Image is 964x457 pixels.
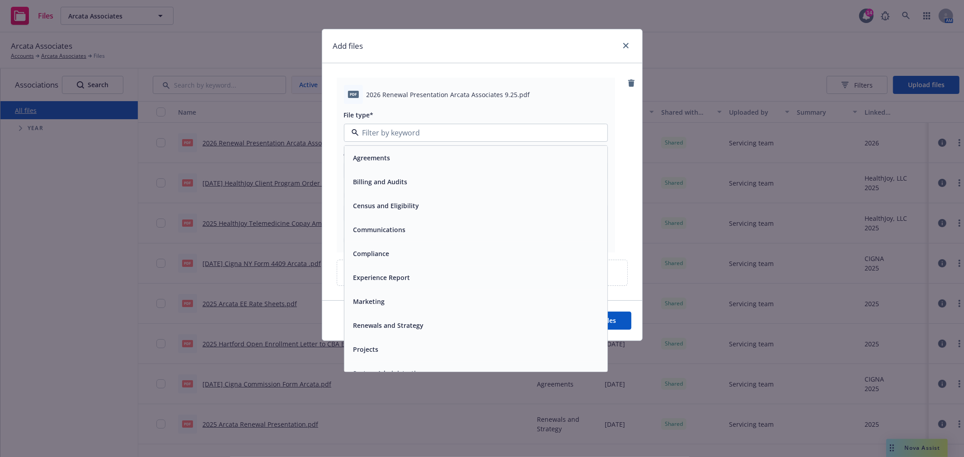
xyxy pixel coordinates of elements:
[337,260,628,286] div: Upload new files
[353,177,408,187] button: Billing and Audits
[344,111,374,119] span: File type*
[367,90,530,99] span: 2026 Renewal Presentation Arcata Associates 9.25.pdf
[353,368,424,378] button: System Administration
[359,127,589,138] input: Filter by keyword
[353,153,390,163] button: Agreements
[348,91,359,98] span: pdf
[353,297,385,306] button: Marketing
[333,40,363,52] h1: Add files
[353,201,419,210] button: Census and Eligibility
[353,249,390,258] button: Compliance
[353,345,379,354] button: Projects
[626,78,637,89] a: remove
[353,273,410,282] button: Experience Report
[353,225,406,234] button: Communications
[353,321,424,330] button: Renewals and Strategy
[621,40,631,51] a: close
